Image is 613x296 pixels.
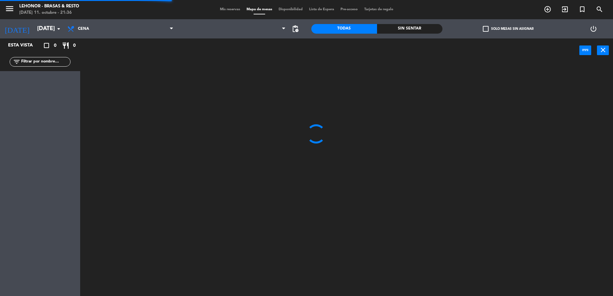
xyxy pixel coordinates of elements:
[5,4,14,13] i: menu
[55,25,63,33] i: arrow_drop_down
[78,27,89,31] span: Cena
[582,46,589,54] i: power_input
[62,42,70,49] i: restaurant
[21,58,70,65] input: Filtrar por nombre...
[361,8,397,11] span: Tarjetas de regalo
[561,5,569,13] i: exit_to_app
[3,42,46,49] div: Esta vista
[311,24,377,34] div: Todas
[306,8,337,11] span: Lista de Espera
[483,26,489,32] span: check_box_outline_blank
[73,42,76,49] span: 0
[243,8,275,11] span: Mapa de mesas
[578,5,586,13] i: turned_in_not
[579,45,591,55] button: power_input
[291,25,299,33] span: pending_actions
[544,5,551,13] i: add_circle_outline
[596,5,603,13] i: search
[19,3,79,10] div: Lehonor - Brasas & Resto
[43,42,50,49] i: crop_square
[337,8,361,11] span: Pre-acceso
[590,25,597,33] i: power_settings_new
[54,42,56,49] span: 0
[599,46,607,54] i: close
[483,26,533,32] label: Solo mesas sin asignar
[19,10,79,16] div: [DATE] 11. octubre - 21:36
[377,24,443,34] div: Sin sentar
[5,4,14,16] button: menu
[13,58,21,66] i: filter_list
[217,8,243,11] span: Mis reservas
[597,45,609,55] button: close
[275,8,306,11] span: Disponibilidad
